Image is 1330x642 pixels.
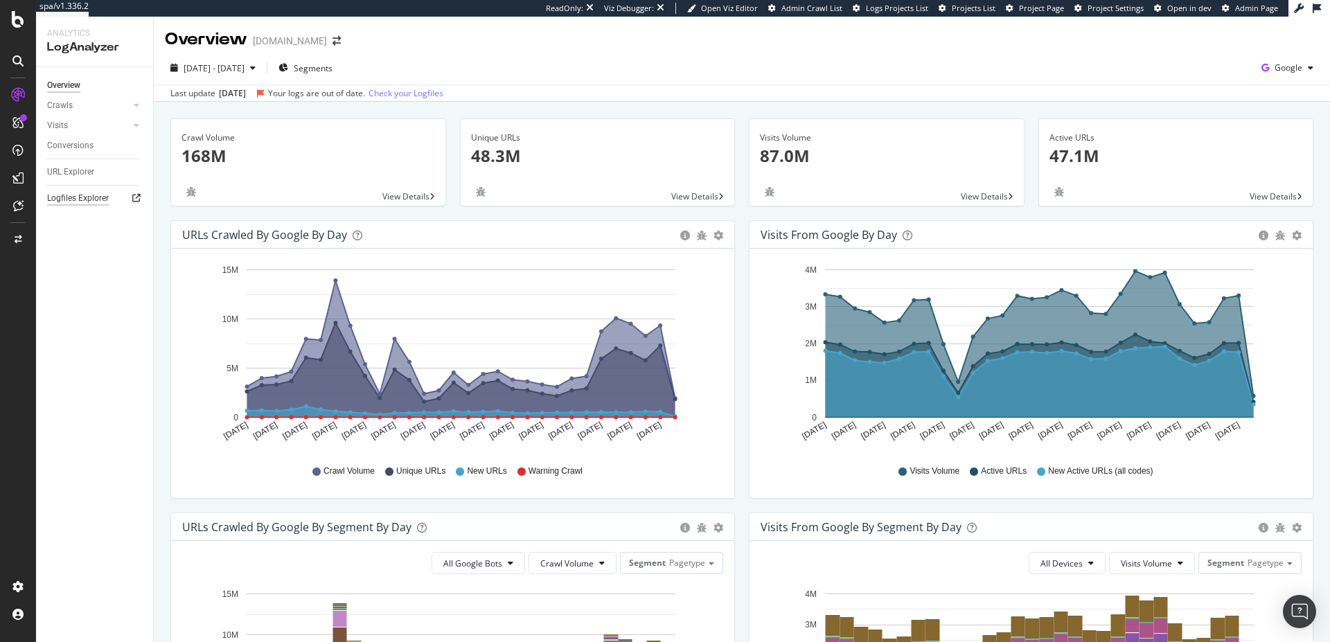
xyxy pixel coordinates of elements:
[669,557,705,569] span: Pagetype
[1006,3,1064,14] a: Project Page
[165,57,261,79] button: [DATE] - [DATE]
[1049,144,1303,168] p: 47.1M
[471,144,725,168] p: 48.3M
[629,557,666,569] span: Segment
[382,190,429,202] span: View Details
[517,420,545,441] text: [DATE]
[181,132,435,144] div: Crawl Volume
[251,420,279,441] text: [DATE]
[952,3,995,13] span: Projects List
[805,339,817,348] text: 2M
[47,28,142,39] div: Analytics
[1248,557,1284,569] span: Pagetype
[47,98,73,113] div: Crawls
[488,420,515,441] text: [DATE]
[547,420,574,441] text: [DATE]
[687,3,758,14] a: Open Viz Editor
[1121,558,1172,569] span: Visits Volume
[760,187,779,197] div: bug
[812,413,817,422] text: 0
[222,589,238,599] text: 15M
[1040,558,1083,569] span: All Devices
[429,420,456,441] text: [DATE]
[1259,231,1268,240] div: circle-info
[805,589,817,599] text: 4M
[369,87,443,100] a: Check your Logfiles
[1184,420,1212,441] text: [DATE]
[805,620,817,630] text: 3M
[432,552,525,574] button: All Google Bots
[1256,57,1319,79] button: Google
[680,231,690,240] div: circle-info
[671,190,718,202] span: View Details
[222,314,238,324] text: 10M
[713,231,723,240] div: gear
[1109,552,1195,574] button: Visits Volume
[761,228,897,242] div: Visits from Google by day
[369,420,397,441] text: [DATE]
[1214,420,1241,441] text: [DATE]
[761,520,961,534] div: Visits from Google By Segment By Day
[165,28,247,51] div: Overview
[939,3,995,14] a: Projects List
[781,3,842,13] span: Admin Crawl List
[761,260,1297,452] div: A chart.
[805,376,817,386] text: 1M
[546,3,583,14] div: ReadOnly:
[340,420,368,441] text: [DATE]
[910,465,959,477] span: Visits Volume
[635,420,663,441] text: [DATE]
[1074,3,1144,14] a: Project Settings
[805,265,817,275] text: 4M
[1235,3,1278,13] span: Admin Page
[182,260,718,452] svg: A chart.
[866,3,928,13] span: Logs Projects List
[1125,420,1153,441] text: [DATE]
[1049,187,1069,197] div: bug
[981,465,1027,477] span: Active URLs
[47,118,68,133] div: Visits
[1167,3,1212,13] span: Open in dev
[471,132,725,144] div: Unique URLs
[760,132,1013,144] div: Visits Volume
[458,420,486,441] text: [DATE]
[889,420,916,441] text: [DATE]
[919,420,946,441] text: [DATE]
[47,191,109,206] div: Logfiles Explorer
[184,62,245,74] span: [DATE] - [DATE]
[830,420,858,441] text: [DATE]
[1048,465,1153,477] span: New Active URLs (all codes)
[1292,231,1302,240] div: gear
[268,87,365,100] div: Your logs are out of date.
[471,187,490,197] div: bug
[1155,420,1182,441] text: [DATE]
[1275,523,1285,533] div: bug
[1275,231,1285,240] div: bug
[860,420,887,441] text: [DATE]
[253,34,327,48] div: [DOMAIN_NAME]
[1007,420,1035,441] text: [DATE]
[182,228,347,242] div: URLs Crawled by Google by day
[273,57,338,79] button: Segments
[222,265,238,275] text: 15M
[170,87,443,100] div: Last update
[1250,190,1297,202] span: View Details
[181,144,435,168] p: 168M
[47,78,80,93] div: Overview
[47,165,143,179] a: URL Explorer
[1207,557,1244,569] span: Segment
[977,420,1005,441] text: [DATE]
[701,3,758,13] span: Open Viz Editor
[47,98,130,113] a: Crawls
[961,190,1008,202] span: View Details
[1283,595,1316,628] div: Open Intercom Messenger
[1096,420,1124,441] text: [DATE]
[1029,552,1106,574] button: All Devices
[760,144,1013,168] p: 87.0M
[294,62,332,74] span: Segments
[1036,420,1064,441] text: [DATE]
[47,191,143,206] a: Logfiles Explorer
[697,523,707,533] div: bug
[47,165,94,179] div: URL Explorer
